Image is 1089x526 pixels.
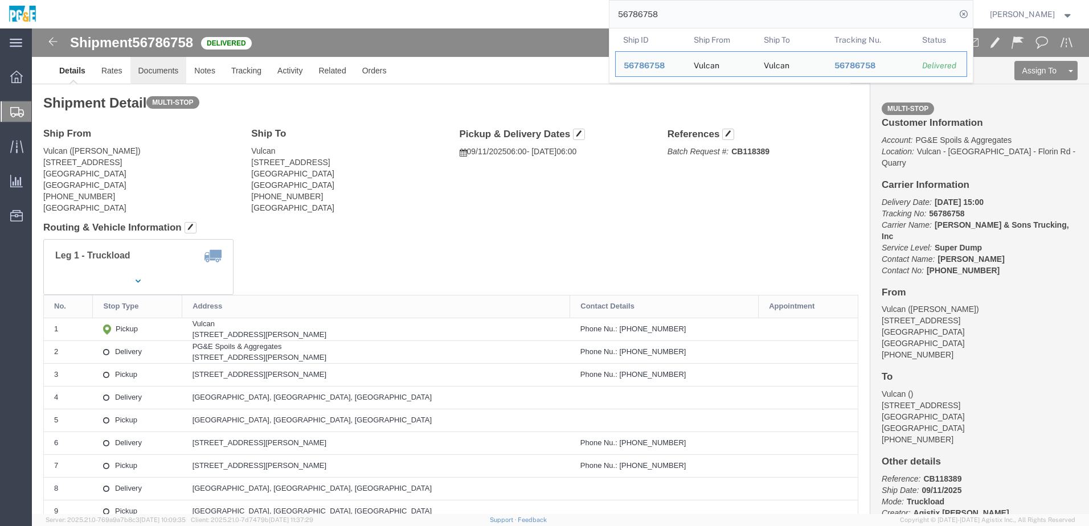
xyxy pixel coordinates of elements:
[490,516,518,523] a: Support
[32,28,1089,514] iframe: FS Legacy Container
[624,60,678,72] div: 56786758
[46,516,186,523] span: Server: 2025.21.0-769a9a7b8c3
[624,61,665,70] span: 56786758
[685,28,756,51] th: Ship From
[191,516,313,523] span: Client: 2025.21.0-7d7479b
[922,60,959,72] div: Delivered
[834,60,906,72] div: 56786758
[764,52,789,76] div: Vulcan
[609,1,956,28] input: Search for shipment number, reference number
[269,516,313,523] span: [DATE] 11:37:29
[756,28,826,51] th: Ship To
[8,6,37,23] img: logo
[140,516,186,523] span: [DATE] 10:09:35
[615,28,686,51] th: Ship ID
[990,8,1055,20] span: Evelyn Angel
[826,28,914,51] th: Tracking Nu.
[518,516,547,523] a: Feedback
[834,61,875,70] span: 56786758
[615,28,973,83] table: Search Results
[989,7,1074,21] button: [PERSON_NAME]
[914,28,967,51] th: Status
[900,515,1075,525] span: Copyright © [DATE]-[DATE] Agistix Inc., All Rights Reserved
[693,52,719,76] div: Vulcan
